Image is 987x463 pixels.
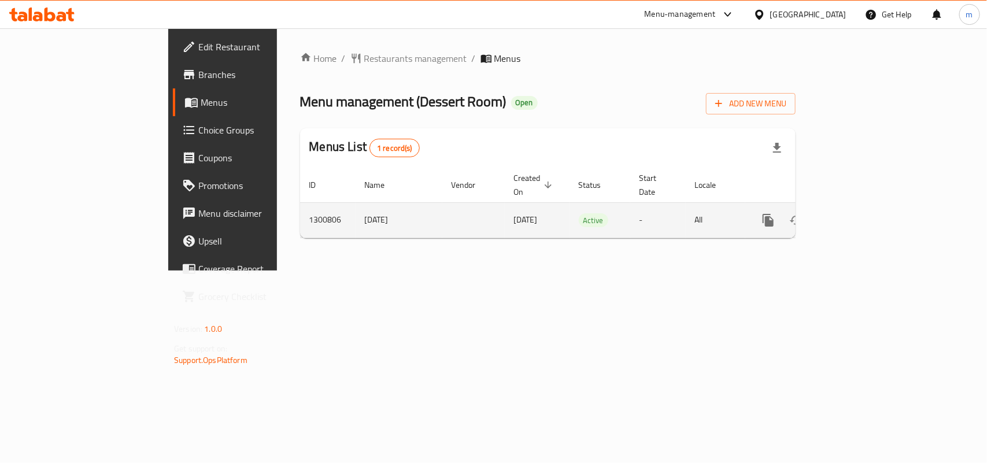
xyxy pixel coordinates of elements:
span: Add New Menu [715,97,786,111]
span: Menu disclaimer [198,206,324,220]
nav: breadcrumb [300,51,796,65]
a: Upsell [173,227,333,255]
div: Active [579,213,608,227]
span: Locale [695,178,731,192]
span: m [966,8,973,21]
span: ID [309,178,331,192]
button: Change Status [782,206,810,234]
a: Restaurants management [350,51,467,65]
a: Choice Groups [173,116,333,144]
span: [DATE] [514,212,538,227]
span: Menus [201,95,324,109]
button: Add New Menu [706,93,796,114]
td: [DATE] [356,202,442,238]
a: Menu disclaimer [173,199,333,227]
span: Promotions [198,179,324,192]
span: Restaurants management [364,51,467,65]
a: Menus [173,88,333,116]
a: Support.OpsPlatform [174,353,247,368]
span: Active [579,214,608,227]
th: Actions [745,168,875,203]
span: Start Date [639,171,672,199]
span: 1.0.0 [204,321,222,336]
a: Branches [173,61,333,88]
span: Name [365,178,400,192]
span: Choice Groups [198,123,324,137]
a: Coupons [173,144,333,172]
table: enhanced table [300,168,875,238]
span: Version: [174,321,202,336]
h2: Menus List [309,138,420,157]
span: Branches [198,68,324,82]
a: Edit Restaurant [173,33,333,61]
div: Export file [763,134,791,162]
button: more [755,206,782,234]
span: Grocery Checklist [198,290,324,303]
span: Coupons [198,151,324,165]
li: / [342,51,346,65]
span: Menu management ( Dessert Room ) [300,88,507,114]
span: 1 record(s) [370,143,419,154]
div: Menu-management [645,8,716,21]
td: - [630,202,686,238]
td: All [686,202,745,238]
span: Upsell [198,234,324,248]
div: Total records count [369,139,420,157]
a: Coverage Report [173,255,333,283]
span: Menus [494,51,521,65]
li: / [472,51,476,65]
span: Get support on: [174,341,227,356]
div: [GEOGRAPHIC_DATA] [770,8,846,21]
span: Open [511,98,538,108]
a: Promotions [173,172,333,199]
span: Coverage Report [198,262,324,276]
span: Created On [514,171,556,199]
a: Grocery Checklist [173,283,333,310]
span: Status [579,178,616,192]
span: Edit Restaurant [198,40,324,54]
div: Open [511,96,538,110]
span: Vendor [452,178,491,192]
